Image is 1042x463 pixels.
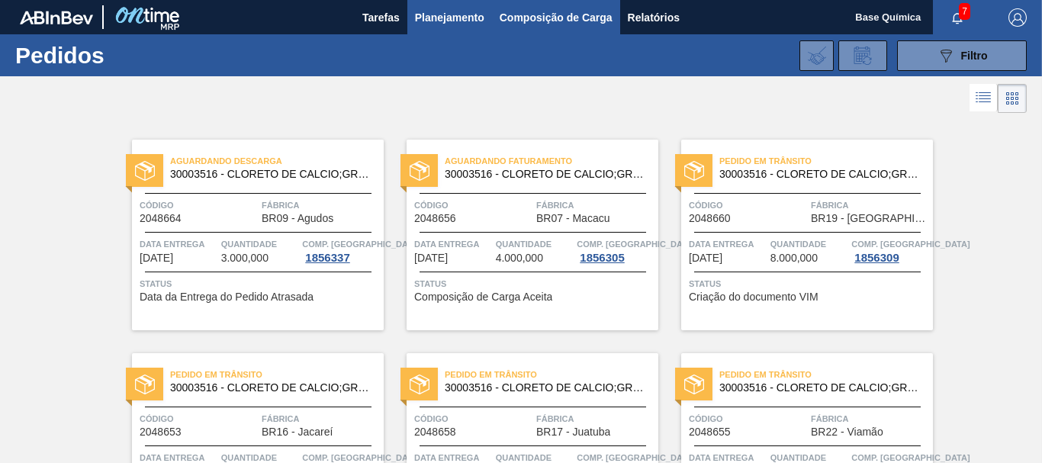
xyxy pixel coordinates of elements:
span: Fábrica [536,411,654,426]
span: Quantidade [221,236,299,252]
span: Composição de Carga Aceita [414,291,552,303]
span: Status [140,276,380,291]
span: Fábrica [262,198,380,213]
span: Código [140,411,258,426]
span: Comp. Carga [302,236,420,252]
span: Pedido em Trânsito [445,367,658,382]
span: Planejamento [415,8,484,27]
span: 4.000,000 [496,252,543,264]
a: Comp. [GEOGRAPHIC_DATA]1856309 [851,236,929,264]
span: Data Entrega [414,236,492,252]
div: Importar Negociações dos Pedidos [799,40,834,71]
div: 1856337 [302,252,352,264]
span: 30003516 - CLORETO DE CALCIO;GRANULADO;75% [445,382,646,394]
div: Visão em Lista [970,84,998,113]
span: Relatórios [628,8,680,27]
span: Status [414,276,654,291]
span: 2048658 [414,426,456,438]
span: Aguardando Descarga [170,153,384,169]
button: Notificações [933,7,982,28]
span: Status [689,276,929,291]
div: Visão em Cards [998,84,1027,113]
span: Comp. Carga [577,236,695,252]
img: status [135,161,155,181]
span: Data da Entrega do Pedido Atrasada [140,291,314,303]
span: Composição de Carga [500,8,613,27]
img: status [684,375,704,394]
a: statusPedido em Trânsito30003516 - CLORETO DE CALCIO;GRANULADO;75%Código2048660FábricaBR19 - [GEO... [658,140,933,330]
span: Código [689,198,807,213]
span: Comp. Carga [851,236,970,252]
span: Código [414,411,532,426]
span: 2048655 [689,426,731,438]
span: 30003516 - CLORETO DE CALCIO;GRANULADO;75% [170,169,371,180]
span: Código [414,198,532,213]
span: BR09 - Agudos [262,213,333,224]
span: Pedido em Trânsito [719,367,933,382]
a: statusAguardando Descarga30003516 - CLORETO DE CALCIO;GRANULADO;75%Código2048664FábricaBR09 - Agu... [109,140,384,330]
span: Fábrica [811,411,929,426]
h1: Pedidos [15,47,229,64]
span: Criação do documento VIM [689,291,818,303]
span: 8.000,000 [770,252,818,264]
span: 15/10/2025 [140,252,173,264]
span: Fábrica [811,198,929,213]
button: Filtro [897,40,1027,71]
span: Quantidade [496,236,574,252]
span: Fábrica [536,198,654,213]
span: 30003516 - CLORETO DE CALCIO;GRANULADO;75% [719,382,921,394]
a: statusAguardando Faturamento30003516 - CLORETO DE CALCIO;GRANULADO;75%Código2048656FábricaBR07 - ... [384,140,658,330]
span: 19/10/2025 [689,252,722,264]
span: Tarefas [362,8,400,27]
span: 30003516 - CLORETO DE CALCIO;GRANULADO;75% [445,169,646,180]
div: 1856309 [851,252,902,264]
span: Filtro [961,50,988,62]
span: BR16 - Jacareí [262,426,333,438]
span: 7 [959,3,970,20]
span: Fábrica [262,411,380,426]
span: BR17 - Juatuba [536,426,610,438]
span: 2048664 [140,213,182,224]
img: status [410,375,429,394]
span: Quantidade [770,236,848,252]
span: 17/10/2025 [414,252,448,264]
img: Logout [1008,8,1027,27]
a: Comp. [GEOGRAPHIC_DATA]1856305 [577,236,654,264]
span: 30003516 - CLORETO DE CALCIO;GRANULADO;75% [719,169,921,180]
span: BR22 - Viamão [811,426,883,438]
img: status [135,375,155,394]
span: Aguardando Faturamento [445,153,658,169]
div: Solicitação de Revisão de Pedidos [838,40,887,71]
span: 2048656 [414,213,456,224]
span: 2048660 [689,213,731,224]
span: Código [689,411,807,426]
span: Data Entrega [140,236,217,252]
div: 1856305 [577,252,627,264]
img: status [410,161,429,181]
span: BR19 - Nova Rio [811,213,929,224]
span: 3.000,000 [221,252,269,264]
span: Código [140,198,258,213]
span: 30003516 - CLORETO DE CALCIO;GRANULADO;75% [170,382,371,394]
img: status [684,161,704,181]
span: 2048653 [140,426,182,438]
span: Pedido em Trânsito [719,153,933,169]
span: BR07 - Macacu [536,213,609,224]
a: Comp. [GEOGRAPHIC_DATA]1856337 [302,236,380,264]
img: TNhmsLtSVTkK8tSr43FrP2fwEKptu5GPRR3wAAAABJRU5ErkJggg== [20,11,93,24]
span: Pedido em Trânsito [170,367,384,382]
span: Data Entrega [689,236,767,252]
